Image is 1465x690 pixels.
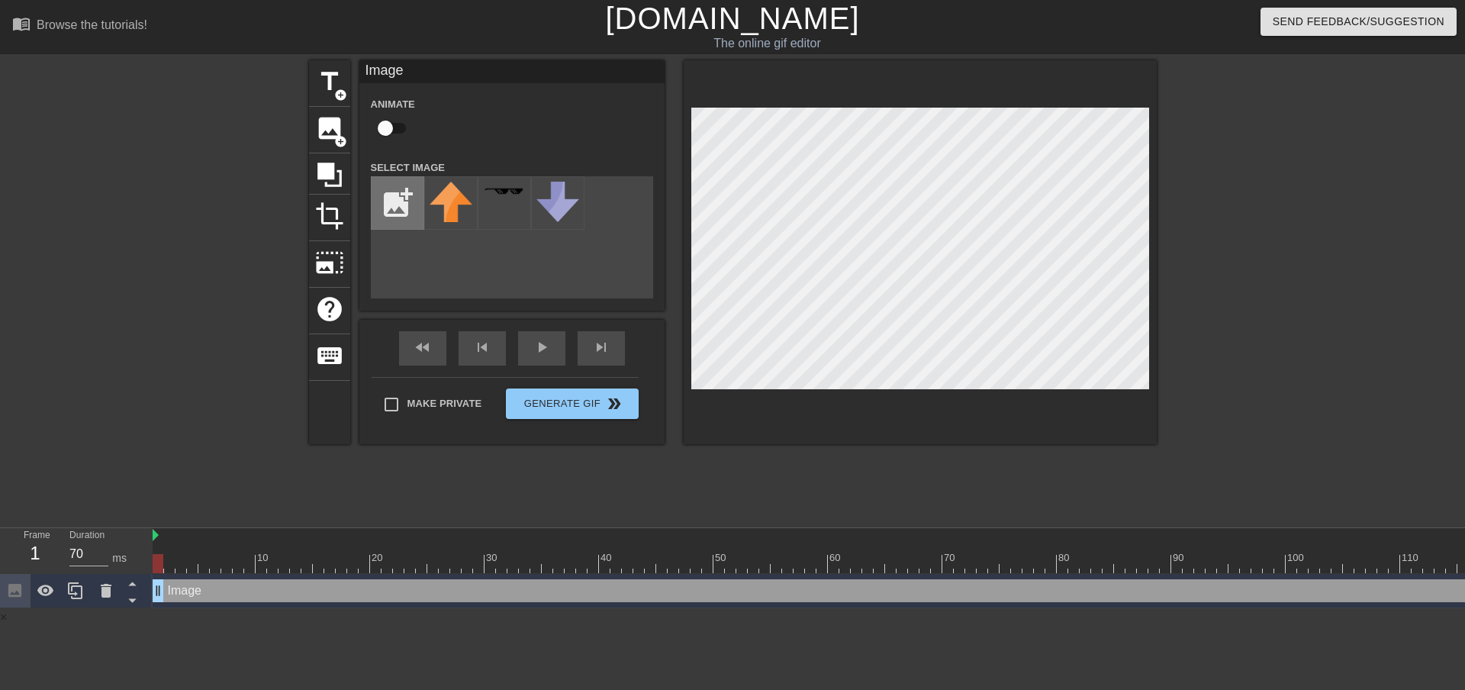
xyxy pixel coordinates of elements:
[371,97,415,112] label: Animate
[315,114,344,143] span: image
[315,202,344,231] span: crop
[69,531,105,540] label: Duration
[1287,550,1306,566] div: 100
[24,540,47,567] div: 1
[605,395,623,413] span: double_arrow
[315,295,344,324] span: help
[315,67,344,96] span: title
[37,18,147,31] div: Browse the tutorials!
[334,135,347,148] span: add_circle
[592,338,610,356] span: skip_next
[829,550,843,566] div: 60
[414,338,432,356] span: fast_rewind
[12,15,147,38] a: Browse the tutorials!
[536,182,579,222] img: downvote.png
[315,341,344,370] span: keyboard
[486,550,500,566] div: 30
[1402,550,1421,566] div: 110
[1261,8,1457,36] button: Send Feedback/Suggestion
[359,60,665,83] div: Image
[430,182,472,222] img: upvote.png
[512,395,632,413] span: Generate Gif
[334,89,347,102] span: add_circle
[715,550,729,566] div: 50
[506,389,638,419] button: Generate Gif
[371,160,446,176] label: Select Image
[257,550,271,566] div: 10
[407,396,482,411] span: Make Private
[150,583,166,598] span: drag_handle
[473,338,491,356] span: skip_previous
[1273,12,1444,31] span: Send Feedback/Suggestion
[1058,550,1072,566] div: 80
[496,34,1038,53] div: The online gif editor
[12,15,31,33] span: menu_book
[533,338,551,356] span: play_arrow
[944,550,958,566] div: 70
[1173,550,1186,566] div: 90
[315,248,344,277] span: photo_size_select_large
[605,2,859,35] a: [DOMAIN_NAME]
[112,550,127,566] div: ms
[372,550,385,566] div: 20
[12,528,58,572] div: Frame
[483,187,526,195] img: deal-with-it.png
[600,550,614,566] div: 40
